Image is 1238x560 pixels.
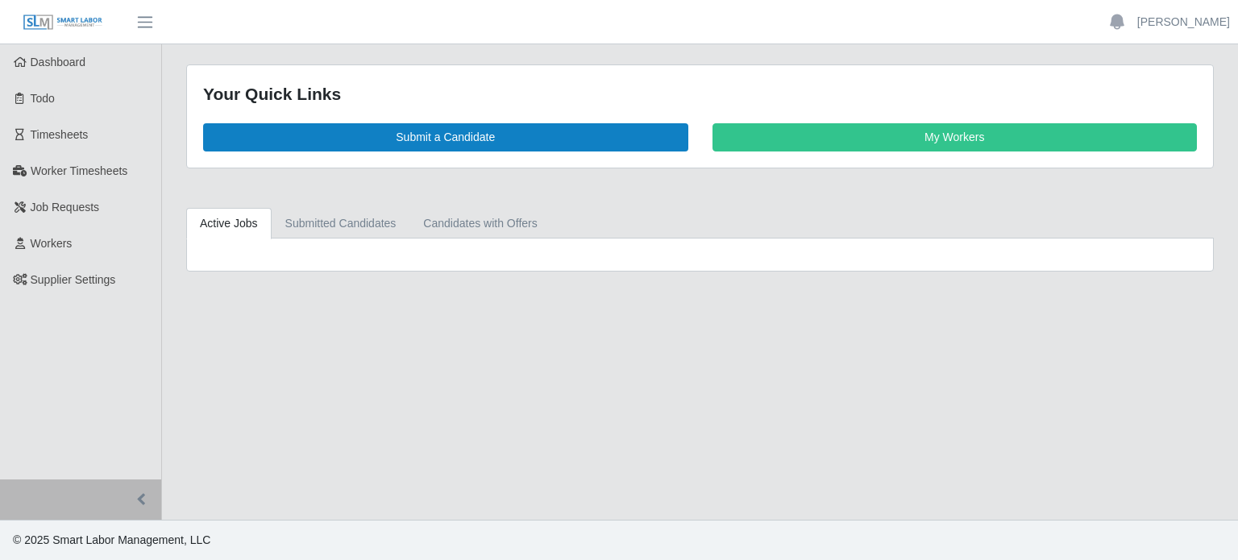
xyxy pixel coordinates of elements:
a: Submitted Candidates [272,208,410,239]
span: Worker Timesheets [31,164,127,177]
span: Timesheets [31,128,89,141]
img: SLM Logo [23,14,103,31]
span: Dashboard [31,56,86,68]
span: © 2025 Smart Labor Management, LLC [13,533,210,546]
a: Active Jobs [186,208,272,239]
span: Supplier Settings [31,273,116,286]
a: Submit a Candidate [203,123,688,151]
a: My Workers [712,123,1198,151]
span: Workers [31,237,73,250]
span: Job Requests [31,201,100,214]
a: [PERSON_NAME] [1137,14,1230,31]
span: Todo [31,92,55,105]
a: Candidates with Offers [409,208,550,239]
div: Your Quick Links [203,81,1197,107]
